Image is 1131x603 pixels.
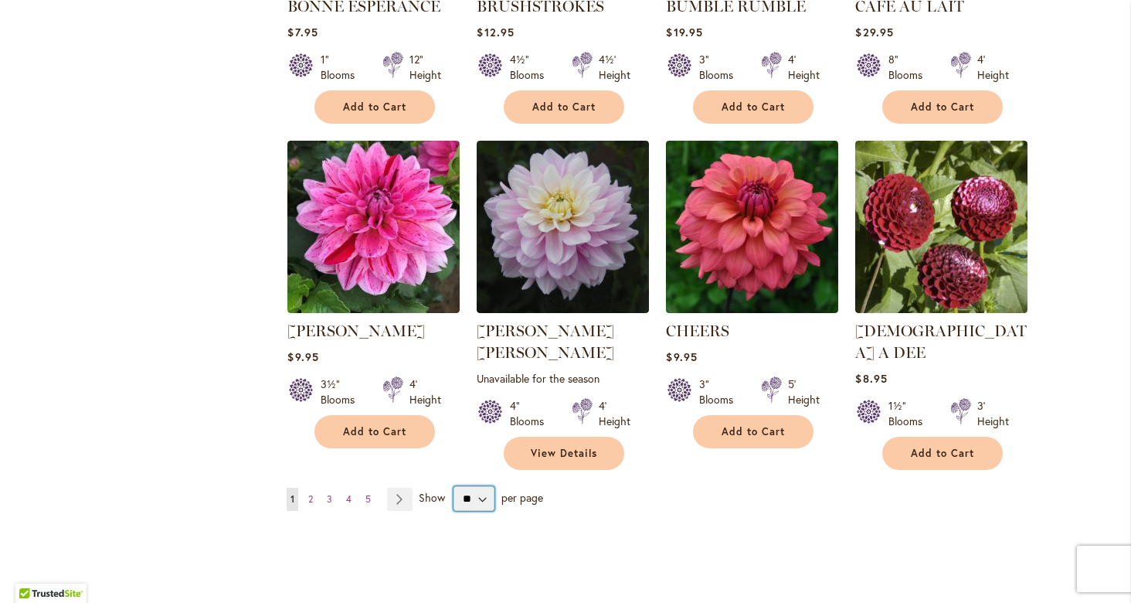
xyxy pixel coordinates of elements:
[699,376,742,407] div: 3" Blooms
[287,301,460,316] a: CHA CHING
[314,90,435,124] button: Add to Cart
[666,25,702,39] span: $19.95
[666,141,838,313] img: CHEERS
[409,376,441,407] div: 4' Height
[977,52,1009,83] div: 4' Height
[855,371,887,386] span: $8.95
[531,447,597,460] span: View Details
[12,548,55,591] iframe: Launch Accessibility Center
[477,301,649,316] a: Charlotte Mae
[365,493,371,505] span: 5
[342,488,355,511] a: 4
[977,398,1009,429] div: 3' Height
[409,52,441,83] div: 12" Height
[504,437,624,470] a: View Details
[419,490,445,505] span: Show
[722,100,785,114] span: Add to Cart
[532,100,596,114] span: Add to Cart
[504,90,624,124] button: Add to Cart
[321,376,364,407] div: 3½" Blooms
[477,141,649,313] img: Charlotte Mae
[343,425,406,438] span: Add to Cart
[323,488,336,511] a: 3
[693,415,813,448] button: Add to Cart
[287,141,460,313] img: CHA CHING
[666,322,729,340] a: CHEERS
[855,25,893,39] span: $29.95
[666,349,697,364] span: $9.95
[287,25,318,39] span: $7.95
[287,349,318,364] span: $9.95
[882,90,1003,124] button: Add to Cart
[477,25,514,39] span: $12.95
[699,52,742,83] div: 3" Blooms
[343,100,406,114] span: Add to Cart
[855,301,1027,316] a: CHICK A DEE
[510,52,553,83] div: 4½" Blooms
[788,52,820,83] div: 4' Height
[911,447,974,460] span: Add to Cart
[477,322,614,362] a: [PERSON_NAME] [PERSON_NAME]
[855,322,1027,362] a: [DEMOGRAPHIC_DATA] A DEE
[911,100,974,114] span: Add to Cart
[693,90,813,124] button: Add to Cart
[362,488,375,511] a: 5
[327,493,332,505] span: 3
[501,490,543,505] span: per page
[788,376,820,407] div: 5' Height
[287,322,425,340] a: [PERSON_NAME]
[855,141,1027,313] img: CHICK A DEE
[314,415,435,448] button: Add to Cart
[290,493,294,505] span: 1
[888,398,932,429] div: 1½" Blooms
[308,493,313,505] span: 2
[882,437,1003,470] button: Add to Cart
[304,488,317,511] a: 2
[599,52,630,83] div: 4½' Height
[346,493,352,505] span: 4
[321,52,364,83] div: 1" Blooms
[599,398,630,429] div: 4' Height
[888,52,932,83] div: 8" Blooms
[722,425,785,438] span: Add to Cart
[510,398,553,429] div: 4" Blooms
[666,301,838,316] a: CHEERS
[477,371,649,386] p: Unavailable for the season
